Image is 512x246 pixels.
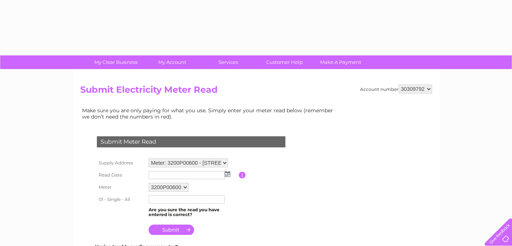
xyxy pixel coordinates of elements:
[147,205,239,219] td: Are you sure the read you have entered is correct?
[80,106,339,121] td: Make sure you are only paying for what you use. Simply enter your meter read below (remember we d...
[95,181,147,194] th: Meter
[95,194,147,205] th: 01 - Single - All
[225,171,230,177] img: ...
[97,136,285,147] div: Submit Meter Read
[85,55,146,69] a: My Clear Business
[254,55,315,69] a: Customer Help
[149,225,194,235] input: Submit
[80,85,432,99] h2: Submit Electricity Meter Read
[360,85,432,93] div: Account number
[142,55,203,69] a: My Account
[95,169,147,181] th: Read Date
[198,55,259,69] a: Services
[95,157,147,169] th: Supply Address
[310,55,371,69] a: Make A Payment
[239,172,246,178] input: Information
